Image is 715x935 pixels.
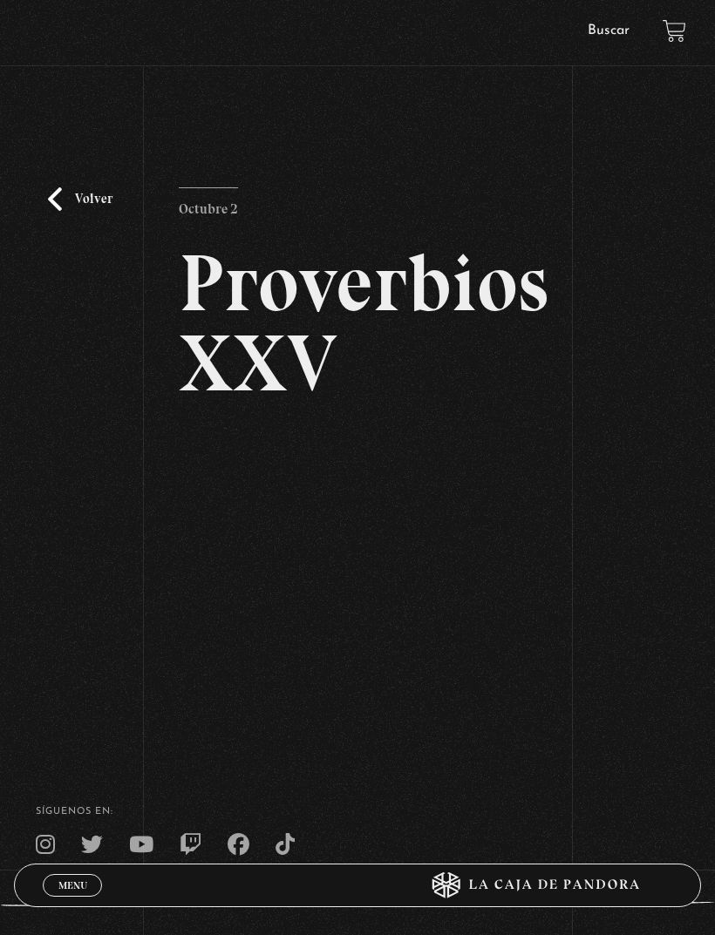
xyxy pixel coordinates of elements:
[588,24,630,37] a: Buscar
[52,895,93,907] span: Cerrar
[36,807,679,816] h4: SÍguenos en:
[663,19,686,43] a: View your shopping cart
[179,187,238,222] p: Octubre 2
[179,243,535,403] h2: Proverbios XXV
[58,880,87,891] span: Menu
[48,187,112,211] a: Volver
[179,430,535,667] iframe: Dailymotion video player – Proverbio XXV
